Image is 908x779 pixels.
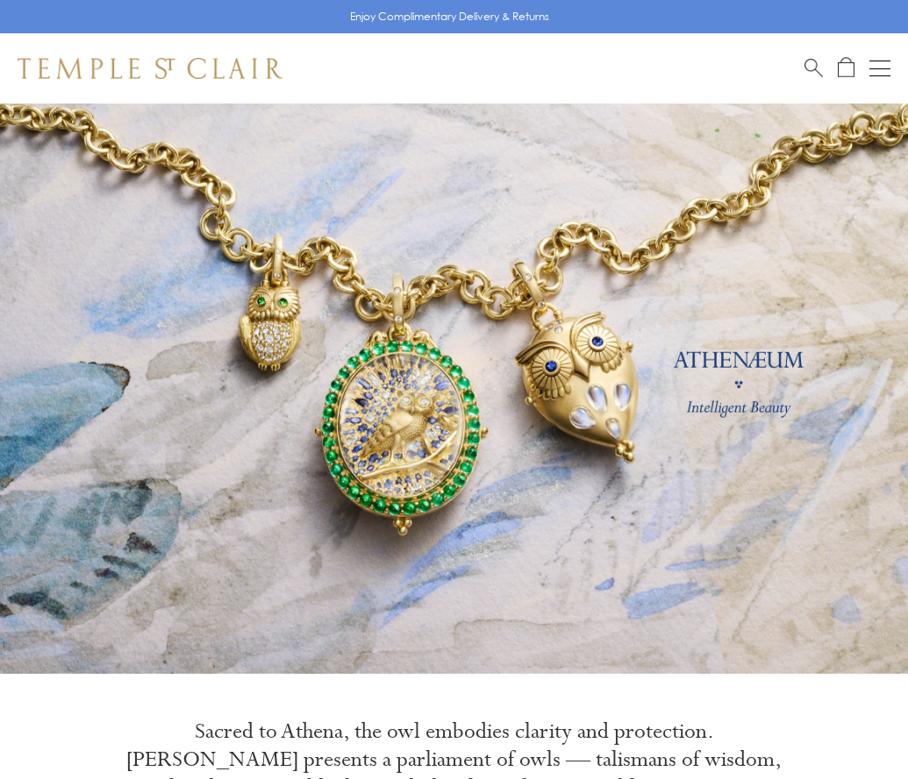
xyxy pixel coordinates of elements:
button: Open navigation [869,58,890,79]
a: Open Shopping Bag [838,57,854,79]
p: Enjoy Complimentary Delivery & Returns [350,8,549,25]
a: Search [804,57,823,79]
img: Temple St. Clair [18,58,282,79]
